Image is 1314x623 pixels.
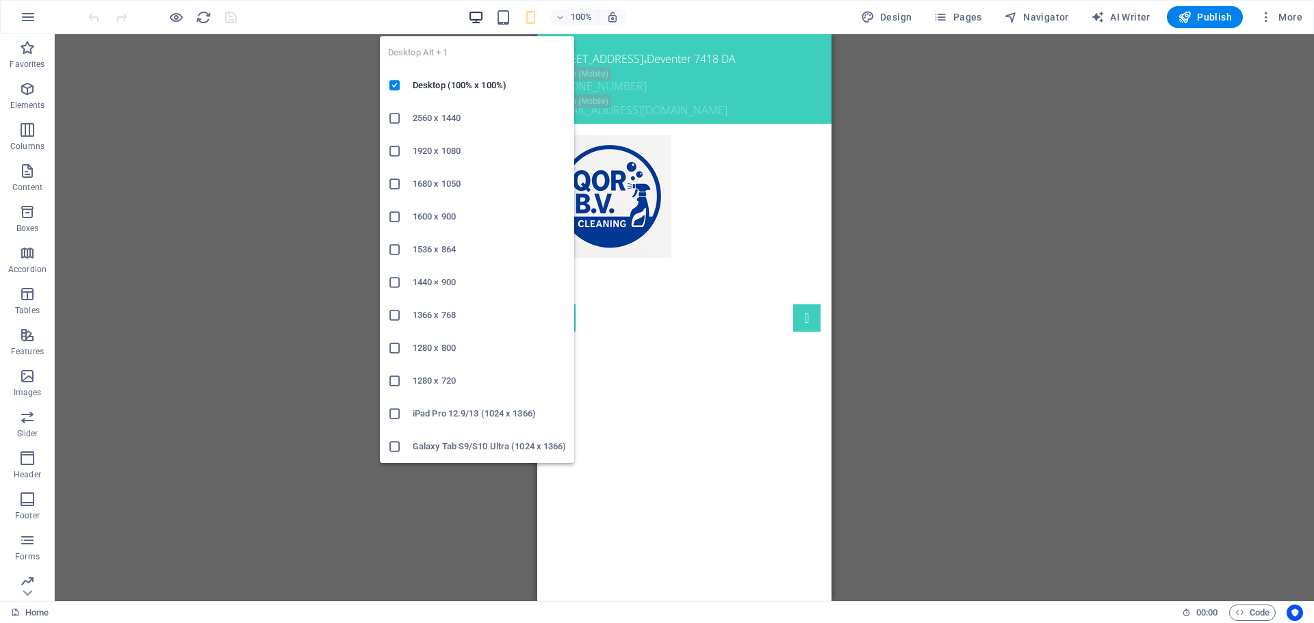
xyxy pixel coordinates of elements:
[928,6,987,28] button: Pages
[413,209,566,225] h6: 1600 x 900
[10,100,45,111] p: Elements
[14,469,41,480] p: Header
[1229,605,1276,621] button: Code
[11,605,49,621] a: Click to cancel selection. Double-click to open Pages
[17,428,38,439] p: Slider
[1167,6,1243,28] button: Publish
[571,9,593,25] h6: 100%
[1091,10,1150,24] span: AI Writer
[413,77,566,94] h6: Desktop (100% x 100%)
[413,373,566,389] h6: 1280 x 720
[15,551,40,562] p: Forms
[8,264,47,275] p: Accordion
[1196,605,1218,621] span: 00 00
[10,141,44,152] p: Columns
[855,6,918,28] div: Design (Ctrl+Alt+Y)
[11,346,44,357] p: Features
[413,307,566,323] h6: 1366 x 768
[168,9,184,25] button: Click here to leave preview mode and continue editing
[413,176,566,192] h6: 1680 x 1050
[1085,6,1156,28] button: AI Writer
[413,274,566,291] h6: 1440 × 900
[1235,605,1270,621] span: Code
[1259,10,1302,24] span: More
[933,10,981,24] span: Pages
[16,223,39,234] p: Boxes
[15,510,40,521] p: Footer
[196,10,211,25] i: Reload page
[1206,607,1208,618] span: :
[1178,10,1232,24] span: Publish
[1287,605,1303,621] button: Usercentrics
[15,305,40,316] p: Tables
[413,110,566,127] h6: 2560 x 1440
[413,406,566,422] h6: iPad Pro 12.9/13 (1024 x 1366)
[12,182,42,193] p: Content
[1182,605,1218,621] h6: Session time
[999,6,1074,28] button: Navigator
[195,9,211,25] button: reload
[413,143,566,159] h6: 1920 x 1080
[861,10,912,24] span: Design
[413,438,566,455] h6: Galaxy Tab S9/S10 Ultra (1024 x 1366)
[1004,10,1069,24] span: Navigator
[1254,6,1308,28] button: More
[14,387,42,398] p: Images
[413,340,566,356] h6: 1280 x 800
[10,59,44,70] p: Favorites
[413,241,566,258] h6: 1536 x 864
[855,6,918,28] button: Design
[606,11,619,23] i: On resize automatically adjust zoom level to fit chosen device.
[550,9,599,25] button: 100%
